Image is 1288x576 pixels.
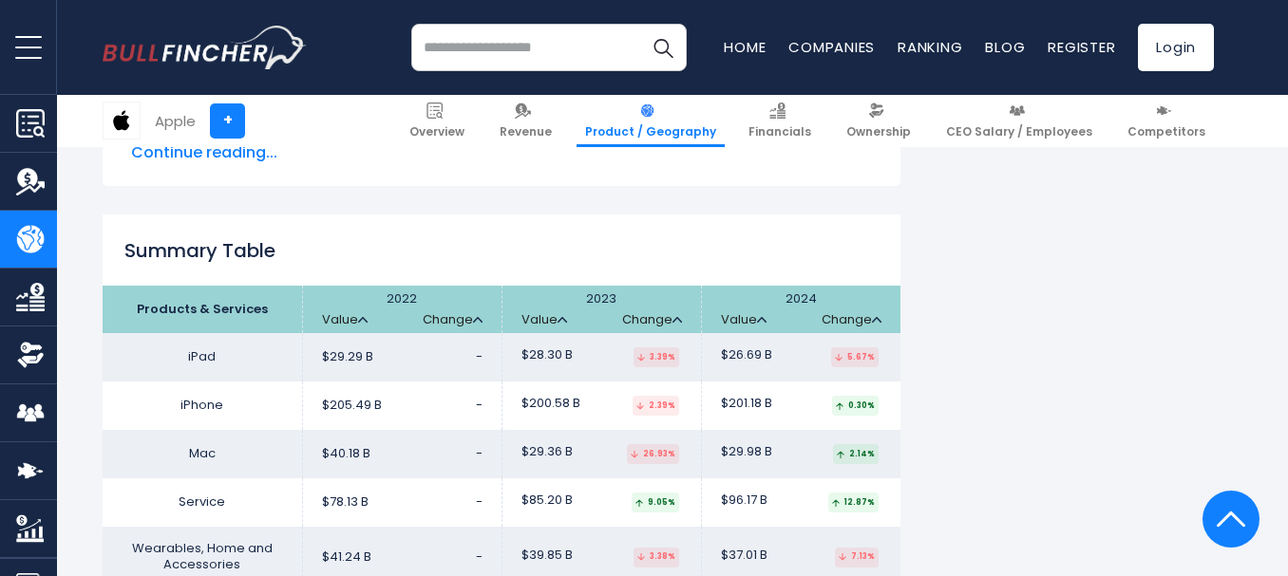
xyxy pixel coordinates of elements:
[103,478,302,527] td: Service
[103,381,302,430] td: iPhone
[104,102,140,139] img: AAPL logo
[721,492,767,509] span: $96.17 B
[721,444,772,460] span: $29.98 B
[103,236,900,265] h2: Summary Table
[409,124,464,139] span: Overview
[322,349,373,365] span: $29.29 B
[822,312,881,328] a: Change
[155,110,196,132] div: Apple
[627,444,679,464] div: 26.93%
[210,103,245,139] a: +
[476,444,483,462] span: -
[521,312,567,328] a: Value
[502,286,701,333] th: 2023
[721,396,772,412] span: $201.18 B
[476,492,483,511] span: -
[491,95,560,147] a: Revenue
[639,24,687,71] button: Search
[938,95,1101,147] a: CEO Salary / Employees
[701,286,900,333] th: 2024
[788,37,875,57] a: Companies
[476,548,483,566] span: -
[500,124,552,139] span: Revenue
[577,95,725,147] a: Product / Geography
[322,549,371,566] span: $41.24 B
[1119,95,1214,147] a: Competitors
[131,141,872,164] span: Continue reading...
[622,312,682,328] a: Change
[1048,37,1115,57] a: Register
[322,312,368,328] a: Value
[721,312,767,328] a: Value
[322,398,382,414] span: $205.49 B
[1127,124,1205,139] span: Competitors
[103,430,302,478] td: Mac
[322,494,369,511] span: $78.13 B
[103,26,307,69] a: Go to homepage
[401,95,473,147] a: Overview
[634,548,679,567] div: 3.38%
[833,444,879,464] div: 2.14%
[832,396,879,416] div: 0.30%
[103,286,302,333] th: Products & Services
[632,492,679,512] div: 9.05%
[1138,24,1214,71] a: Login
[521,548,573,564] span: $39.85 B
[838,95,919,147] a: Ownership
[302,286,502,333] th: 2022
[521,444,573,460] span: $29.36 B
[423,312,483,328] a: Change
[521,492,573,509] span: $85.20 B
[721,347,772,363] span: $26.69 B
[476,396,483,414] span: -
[740,95,820,147] a: Financials
[721,548,767,564] span: $37.01 B
[898,37,962,57] a: Ranking
[103,26,307,69] img: bullfincher logo
[748,124,811,139] span: Financials
[476,347,483,365] span: -
[946,124,1092,139] span: CEO Salary / Employees
[103,333,302,381] td: iPad
[846,124,911,139] span: Ownership
[835,548,879,567] div: 7.13%
[634,347,679,367] div: 3.39%
[828,492,879,512] div: 12.87%
[16,341,45,369] img: Ownership
[521,347,573,363] span: $28.30 B
[831,347,879,367] div: 5.67%
[585,124,716,139] span: Product / Geography
[633,396,679,416] div: 2.39%
[985,37,1025,57] a: Blog
[322,446,370,462] span: $40.18 B
[521,396,580,412] span: $200.58 B
[724,37,766,57] a: Home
